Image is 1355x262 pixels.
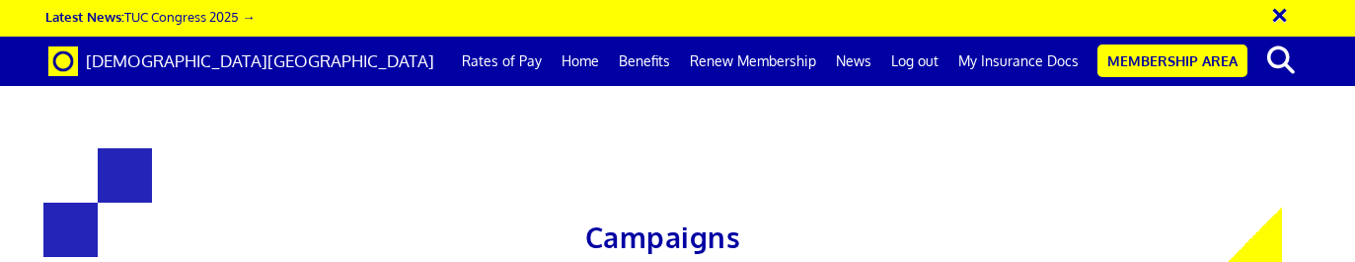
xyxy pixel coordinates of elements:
a: My Insurance Docs [948,37,1089,86]
a: Membership Area [1097,44,1247,77]
a: Benefits [609,37,680,86]
a: Renew Membership [680,37,826,86]
a: Log out [881,37,948,86]
span: Campaigns [585,219,740,255]
a: Latest News:TUC Congress 2025 → [45,8,255,25]
a: Home [552,37,609,86]
a: Rates of Pay [452,37,552,86]
a: Brand [DEMOGRAPHIC_DATA][GEOGRAPHIC_DATA] [34,37,449,86]
span: [DEMOGRAPHIC_DATA][GEOGRAPHIC_DATA] [86,50,434,71]
strong: Latest News: [45,8,124,25]
button: search [1251,40,1312,81]
a: News [826,37,881,86]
